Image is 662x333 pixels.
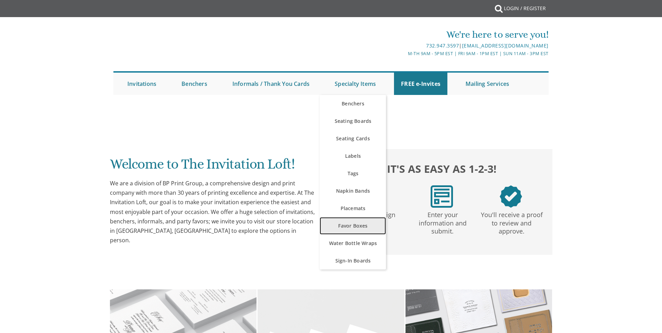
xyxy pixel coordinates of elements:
div: | [259,42,549,50]
h1: Welcome to The Invitation Loft! [110,156,317,177]
a: Benchers [320,95,386,112]
img: step2.png [431,185,453,208]
a: Tags [320,165,386,182]
a: [EMAIL_ADDRESS][DOMAIN_NAME] [462,42,549,49]
div: We're here to serve you! [259,28,549,42]
a: Placemats [320,200,386,217]
h2: It's as easy as 1-2-3! [338,161,545,177]
a: FREE e-Invites [394,73,447,95]
a: Seating Cards [320,130,386,147]
a: Specialty Items [328,73,383,95]
a: Labels [320,147,386,165]
a: Sign-In Boards [320,252,386,269]
div: M-Th 9am - 5pm EST | Fri 9am - 1pm EST | Sun 11am - 3pm EST [259,50,549,57]
a: Informals / Thank You Cards [225,73,317,95]
a: Water Bottle Wraps [320,235,386,252]
p: You'll receive a proof to review and approve. [478,208,545,236]
a: Favor Boxes [320,217,386,235]
a: Benchers [174,73,214,95]
div: We are a division of BP Print Group, a comprehensive design and print company with more than 30 y... [110,179,317,245]
p: Enter your information and submit. [409,208,476,236]
a: Napkin Bands [320,182,386,200]
a: Mailing Services [459,73,516,95]
a: Invitations [120,73,163,95]
img: step3.png [500,185,522,208]
a: Seating Boards [320,112,386,130]
a: 732.947.3597 [426,42,459,49]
